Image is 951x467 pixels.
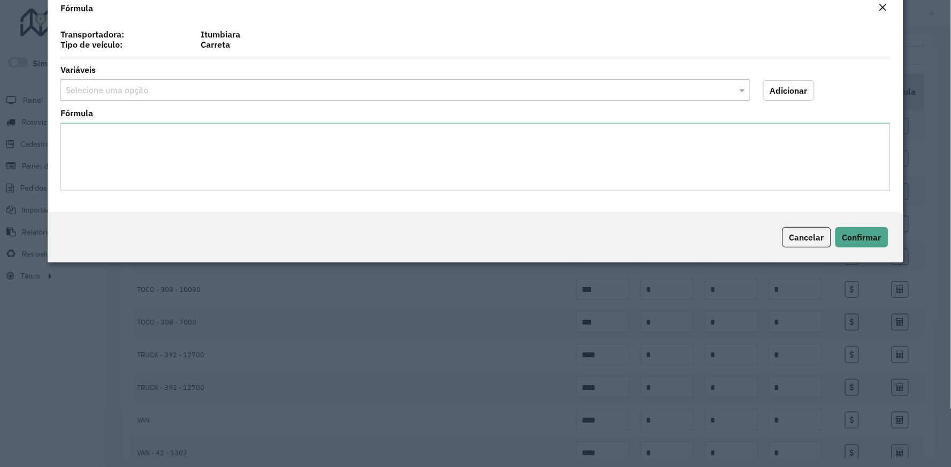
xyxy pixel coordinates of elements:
[60,29,124,40] strong: Transportadora:
[842,232,881,243] span: Confirmar
[789,232,824,243] span: Cancelar
[60,39,123,50] strong: Tipo de veículo:
[60,63,96,76] label: Variáveis
[194,38,897,51] label: Carreta
[194,28,897,41] label: Itumbiara
[879,3,887,12] em: Fechar
[782,227,831,247] button: Cancelar
[763,80,815,101] button: Adicionar
[60,2,93,14] h4: Fórmula
[60,107,93,119] label: Fórmula
[835,227,888,247] button: Confirmar
[876,1,891,15] button: Close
